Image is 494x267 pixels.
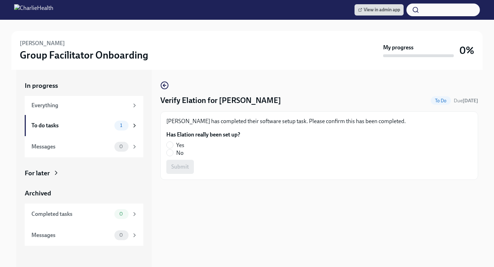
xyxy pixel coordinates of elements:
a: Messages0 [25,225,143,246]
img: CharlieHealth [14,4,53,16]
a: Messages0 [25,136,143,157]
strong: [DATE] [463,98,478,104]
div: To do tasks [31,122,112,129]
h4: Verify Elation for [PERSON_NAME] [160,95,281,106]
a: To do tasks1 [25,115,143,136]
span: 1 [116,123,126,128]
span: Due [454,98,478,104]
a: View in admin app [355,4,404,16]
div: Completed tasks [31,210,112,218]
span: Yes [176,141,184,149]
h6: [PERSON_NAME] [20,40,65,47]
div: Everything [31,102,129,109]
span: 0 [115,232,127,238]
div: Messages [31,143,112,151]
a: For later [25,169,143,178]
div: Messages [31,231,112,239]
p: [PERSON_NAME] has completed their software setup task. Please confirm this has been completed. [166,117,472,125]
h3: 0% [459,44,474,57]
a: In progress [25,81,143,90]
span: View in admin app [358,6,400,13]
span: To Do [431,98,451,103]
span: 0 [115,211,127,217]
span: 0 [115,144,127,149]
h3: Group Facilitator Onboarding [20,49,148,61]
a: Archived [25,189,143,198]
label: Has Elation really been set up? [166,131,240,139]
div: For later [25,169,50,178]
a: Completed tasks0 [25,204,143,225]
span: No [176,149,184,157]
span: September 10th, 2025 10:00 [454,97,478,104]
strong: My progress [383,44,413,51]
a: Everything [25,96,143,115]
